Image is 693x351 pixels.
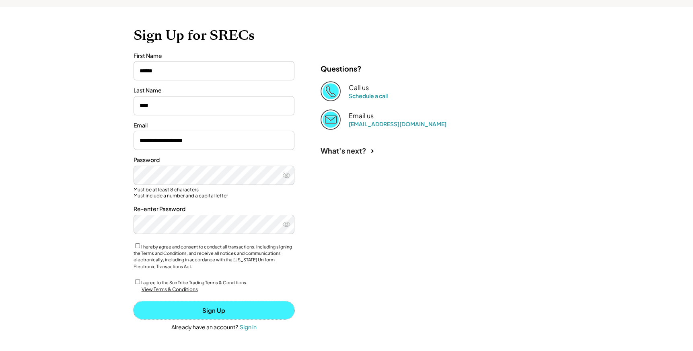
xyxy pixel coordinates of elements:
[142,286,198,293] div: View Terms & Conditions
[134,244,292,269] label: I hereby agree and consent to conduct all transactions, including signing the Terms and Condition...
[349,120,446,127] a: [EMAIL_ADDRESS][DOMAIN_NAME]
[134,156,294,164] div: Password
[349,84,369,92] div: Call us
[141,280,247,285] label: I agree to the Sun Tribe Trading Terms & Conditions.
[134,121,294,129] div: Email
[321,64,362,73] div: Questions?
[171,323,238,331] div: Already have an account?
[321,109,341,129] img: Email%202%403x.png
[134,187,294,199] div: Must be at least 8 characters Must include a number and a capital letter
[134,27,560,44] h1: Sign Up for SRECs
[134,205,294,213] div: Re-enter Password
[321,146,366,155] div: What's next?
[134,301,294,319] button: Sign Up
[240,323,257,330] div: Sign in
[134,52,294,60] div: First Name
[321,81,341,101] img: Phone%20copy%403x.png
[349,92,388,99] a: Schedule a call
[134,86,294,94] div: Last Name
[349,112,374,120] div: Email us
